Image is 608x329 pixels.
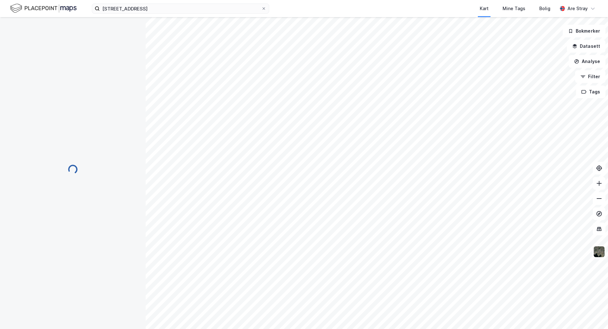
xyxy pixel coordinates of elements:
[567,5,588,12] div: Are Stray
[576,85,605,98] button: Tags
[567,40,605,53] button: Datasett
[539,5,550,12] div: Bolig
[593,246,605,258] img: 9k=
[576,299,608,329] iframe: Chat Widget
[480,5,489,12] div: Kart
[503,5,525,12] div: Mine Tags
[100,4,261,13] input: Søk på adresse, matrikkel, gårdeiere, leietakere eller personer
[10,3,77,14] img: logo.f888ab2527a4732fd821a326f86c7f29.svg
[575,70,605,83] button: Filter
[569,55,605,68] button: Analyse
[563,25,605,37] button: Bokmerker
[68,164,78,174] img: spinner.a6d8c91a73a9ac5275cf975e30b51cfb.svg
